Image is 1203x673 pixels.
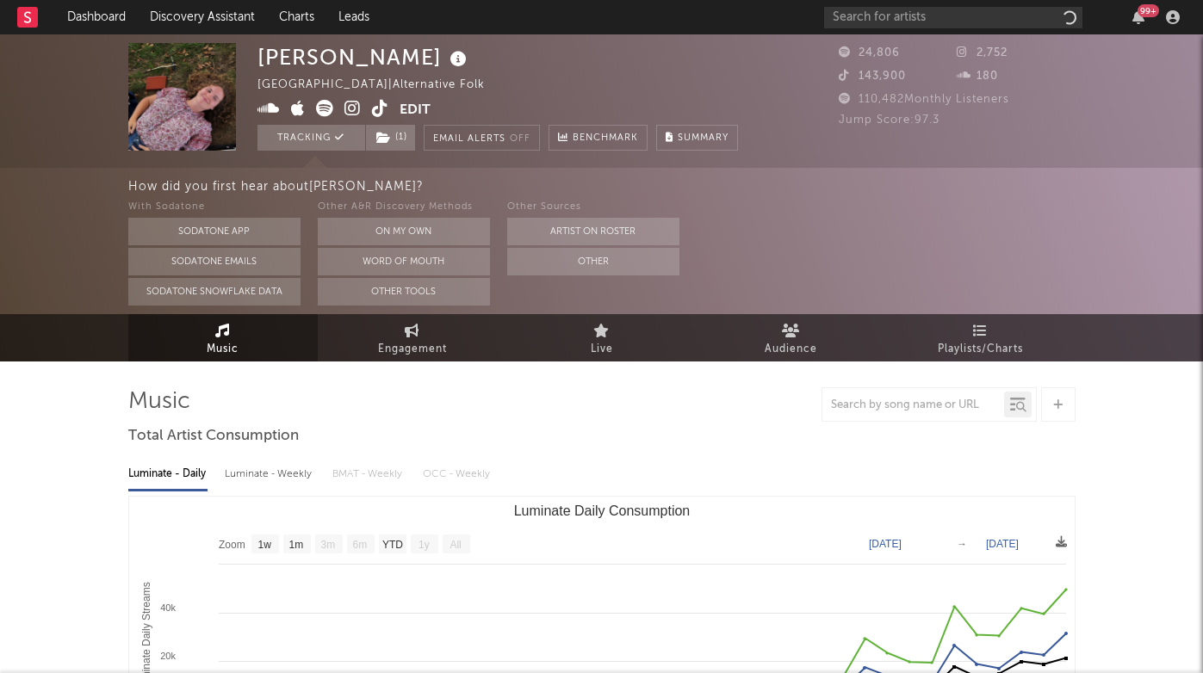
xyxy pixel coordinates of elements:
[257,125,365,151] button: Tracking
[839,71,906,82] span: 143,900
[160,651,176,661] text: 20k
[320,539,335,551] text: 3m
[591,339,613,360] span: Live
[160,602,176,613] text: 40k
[765,339,817,360] span: Audience
[450,539,461,551] text: All
[697,314,886,361] a: Audience
[219,539,245,551] text: Zoom
[678,133,729,143] span: Summary
[318,278,490,306] button: Other Tools
[507,248,679,275] button: Other
[288,539,303,551] text: 1m
[839,114,939,126] span: Jump Score: 97.3
[257,43,471,71] div: [PERSON_NAME]
[365,125,416,151] span: ( 1 )
[128,278,301,306] button: Sodatone Snowflake Data
[869,538,902,550] text: [DATE]
[957,71,998,82] span: 180
[938,339,1023,360] span: Playlists/Charts
[366,125,415,151] button: (1)
[573,128,638,149] span: Benchmark
[207,339,239,360] span: Music
[507,197,679,218] div: Other Sources
[128,426,299,447] span: Total Artist Consumption
[400,100,431,121] button: Edit
[424,125,540,151] button: Email AlertsOff
[378,339,447,360] span: Engagement
[549,125,648,151] a: Benchmark
[128,460,208,489] div: Luminate - Daily
[419,539,430,551] text: 1y
[318,314,507,361] a: Engagement
[381,539,402,551] text: YTD
[957,47,1008,59] span: 2,752
[839,94,1009,105] span: 110,482 Monthly Listeners
[839,47,900,59] span: 24,806
[128,314,318,361] a: Music
[822,398,1004,412] input: Search by song name or URL
[507,314,697,361] a: Live
[352,539,367,551] text: 6m
[886,314,1076,361] a: Playlists/Charts
[318,218,490,245] button: On My Own
[507,218,679,245] button: Artist on Roster
[824,7,1082,28] input: Search for artists
[257,539,271,551] text: 1w
[318,197,490,218] div: Other A&R Discovery Methods
[513,503,690,518] text: Luminate Daily Consumption
[1138,4,1159,17] div: 99 +
[656,125,738,151] button: Summary
[1132,10,1144,24] button: 99+
[128,218,301,245] button: Sodatone App
[128,197,301,218] div: With Sodatone
[257,75,505,96] div: [GEOGRAPHIC_DATA] | Alternative Folk
[957,538,967,550] text: →
[510,134,530,144] em: Off
[128,248,301,275] button: Sodatone Emails
[225,460,315,489] div: Luminate - Weekly
[986,538,1019,550] text: [DATE]
[318,248,490,275] button: Word Of Mouth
